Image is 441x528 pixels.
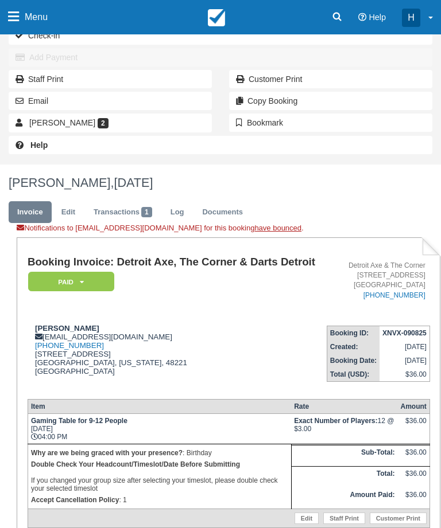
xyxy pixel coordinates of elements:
[397,467,430,488] td: $36.00
[28,271,110,292] a: Paid
[327,354,380,367] th: Booking Date:
[327,326,380,340] th: Booking ID:
[9,92,212,110] button: Email
[28,400,291,414] th: Item
[397,445,430,467] td: $36.00
[98,118,109,128] span: 2
[323,513,365,524] a: Staff Print
[291,414,397,444] td: 12 @ $3.00
[327,340,380,354] th: Created:
[9,48,432,67] button: Add Payment
[194,201,252,224] a: Documents
[397,488,430,509] td: $36.00
[402,9,420,27] div: H
[35,341,104,350] a: [PHONE_NUMBER]
[29,118,95,127] span: [PERSON_NAME]
[9,136,432,154] a: Help
[31,496,119,504] strong: Accept Cancellation Policy
[380,340,430,354] td: [DATE]
[9,114,212,132] a: [PERSON_NAME] 2
[28,272,114,292] em: Paid
[291,488,397,509] th: Amount Paid:
[31,447,288,459] p: : Birthday
[85,201,161,224] a: Transactions1
[141,207,152,217] span: 1
[9,201,52,224] a: Invoice
[229,114,432,132] button: Bookmark
[28,256,324,268] h1: Booking Invoice: Detroit Axe, The Corner & Darts Detroit
[400,417,426,434] div: $36.00
[397,400,430,414] th: Amount
[9,176,432,190] h1: [PERSON_NAME],
[114,175,153,190] span: [DATE]
[28,414,291,444] td: [DATE] 04:00 PM
[291,445,397,467] th: Sub-Total:
[229,70,432,88] a: Customer Print
[327,367,380,382] th: Total (USD):
[295,513,319,524] a: Edit
[17,223,440,237] div: Notifications to [EMAIL_ADDRESS][DOMAIN_NAME] for this booking .
[254,224,301,232] a: have bounced
[229,92,432,110] button: Copy Booking
[208,9,225,26] img: checkfront-main-nav-mini-logo.png
[31,459,288,494] p: If you changed your group size after selecting your timeslot, please double check your selected t...
[369,13,386,22] span: Help
[294,417,377,425] strong: Exact Number of Players
[9,70,212,88] a: Staff Print
[382,329,427,337] strong: XNVX-090825
[380,354,430,367] td: [DATE]
[9,26,432,45] button: Check-in
[53,201,84,224] a: Edit
[31,460,240,468] b: Double Check Your Headcount/Timeslot/Date Before Submitting
[28,324,324,390] div: [EMAIL_ADDRESS][DOMAIN_NAME] [STREET_ADDRESS] [GEOGRAPHIC_DATA], [US_STATE], 48221 [GEOGRAPHIC_DATA]
[291,400,397,414] th: Rate
[380,367,430,382] td: $36.00
[35,324,99,333] strong: [PERSON_NAME]
[31,449,183,457] strong: Why are we being graced with your presence?
[370,513,427,524] a: Customer Print
[291,467,397,488] th: Total:
[31,417,127,425] strong: Gaming Table for 9-12 People
[363,291,425,299] a: [PHONE_NUMBER]
[30,140,48,150] b: Help
[358,13,366,21] i: Help
[328,261,425,300] address: Detroit Axe & The Corner [STREET_ADDRESS] [GEOGRAPHIC_DATA]
[162,201,193,224] a: Log
[31,494,288,506] p: : 1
